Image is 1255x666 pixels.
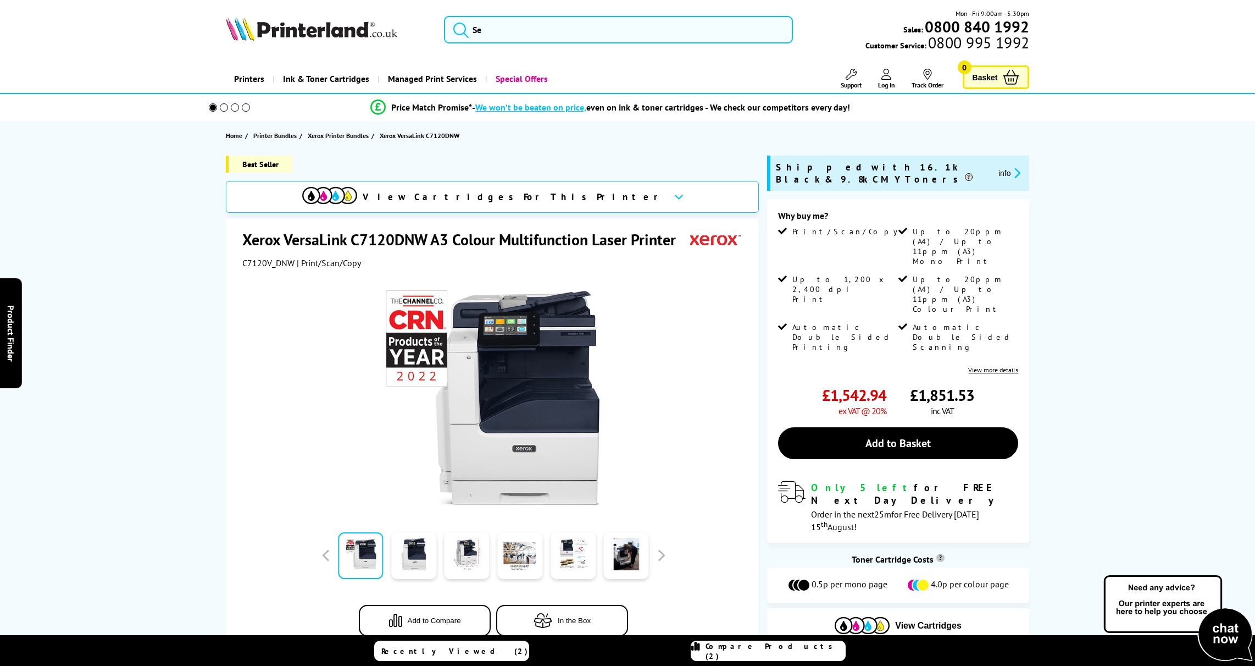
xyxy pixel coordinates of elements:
[778,481,1019,532] div: modal_delivery
[878,69,895,89] a: Log In
[995,167,1024,179] button: promo-description
[381,646,528,656] span: Recently Viewed (2)
[374,641,529,661] a: Recently Viewed (2)
[811,509,979,532] span: Order in the next for Free Delivery [DATE] 15 August!
[775,617,1021,635] button: View Cartridges
[841,81,862,89] span: Support
[391,102,472,113] span: Price Match Promise*
[925,16,1029,37] b: 0800 840 1992
[485,65,556,93] a: Special Offers
[963,65,1030,89] a: Basket 0
[903,24,923,35] span: Sales:
[558,617,591,625] span: In the Box
[792,227,906,236] span: Print/Scan/Copy
[767,554,1030,565] div: Toner Cartridge Costs
[778,427,1019,459] a: Add to Basket
[297,257,361,268] span: | Print/Scan/Copy
[895,621,962,631] span: View Cartridges
[931,579,1009,592] span: 4.0p per colour page
[226,65,273,93] a: Printers
[956,8,1029,19] span: Mon - Fri 9:00am - 5:30pm
[812,579,887,592] span: 0.5p per mono page
[380,131,459,140] span: Xerox VersaLink C7120DNW
[226,16,397,41] img: Printerland Logo
[363,191,665,203] span: View Cartridges For This Printer
[242,229,687,250] h1: Xerox VersaLink C7120DNW A3 Colour Multifunction Laser Printer
[776,161,990,185] span: Shipped with 16.1k Black & 9.8k CMY Toners
[706,641,845,661] span: Compare Products (2)
[792,274,896,304] span: Up to 1,200 x 2,400 dpi Print
[253,130,299,141] a: Printer Bundles
[242,257,295,268] span: C7120V_DNW
[973,70,998,85] span: Basket
[359,605,491,636] button: Add to Compare
[377,65,485,93] a: Managed Print Services
[835,617,890,634] img: Cartridges
[253,130,297,141] span: Printer Bundles
[910,385,974,405] span: £1,851.53
[912,69,943,89] a: Track Order
[386,290,601,506] img: Xerox VersaLink C7120DNW
[5,305,16,361] span: Product Finder
[308,130,371,141] a: Xerox Printer Bundles
[913,274,1017,314] span: Up to 20ppm (A4) / Up to 11ppm (A3) Colour Print
[958,60,971,74] span: 0
[874,509,891,520] span: 25m
[931,405,954,416] span: inc VAT
[1101,574,1255,664] img: Open Live Chat window
[226,130,245,141] a: Home
[273,65,377,93] a: Ink & Toner Cartridges
[926,37,1029,48] span: 0800 995 1992
[838,405,886,416] span: ex VAT @ 20%
[472,102,850,113] div: - even on ink & toner cartridges - We check our competitors every day!
[936,554,945,562] sup: Cost per page
[811,481,914,494] span: Only 5 left
[841,69,862,89] a: Support
[283,65,369,93] span: Ink & Toner Cartridges
[226,16,431,43] a: Printerland Logo
[496,605,628,636] button: In the Box
[691,641,846,661] a: Compare Products (2)
[302,187,357,204] img: cmyk-icon.svg
[811,481,1019,507] div: for FREE Next Day Delivery
[690,229,741,250] img: Xerox
[865,37,1029,51] span: Customer Service:
[193,98,1027,117] li: modal_Promise
[226,156,292,173] span: Best Seller
[913,322,1017,352] span: Automatic Double Sided Scanning
[923,21,1029,32] a: 0800 840 1992
[821,519,828,529] sup: th
[444,16,793,43] input: Se
[822,385,886,405] span: £1,542.94
[968,366,1018,374] a: View more details
[475,102,586,113] span: We won’t be beaten on price,
[878,81,895,89] span: Log In
[913,227,1017,266] span: Up to 20ppm (A4) / Up to 11ppm (A3) Mono Print
[792,322,896,352] span: Automatic Double Sided Printing
[226,130,242,141] span: Home
[408,617,461,625] span: Add to Compare
[778,210,1019,227] div: Why buy me?
[308,130,369,141] span: Xerox Printer Bundles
